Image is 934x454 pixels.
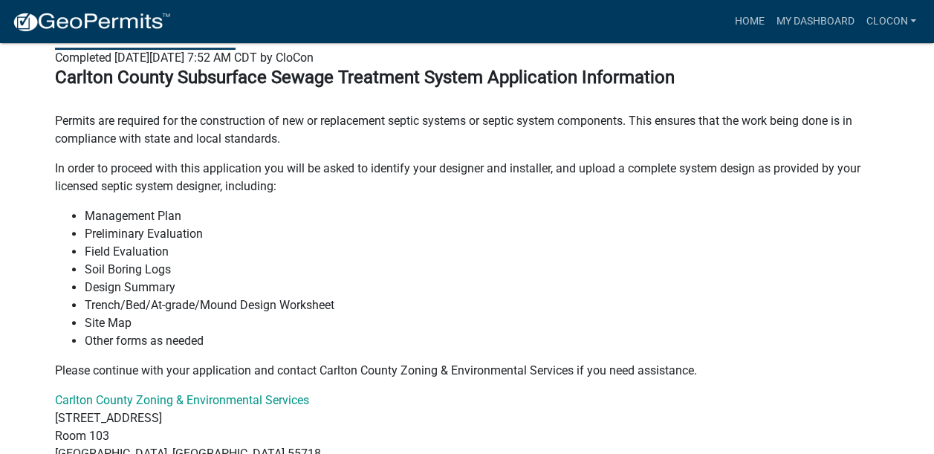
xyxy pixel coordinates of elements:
[85,296,880,314] li: Trench/Bed/At-grade/Mound Design Worksheet
[55,67,675,88] strong: Carlton County Subsurface Sewage Treatment System Application Information
[860,7,922,36] a: CloCon
[85,314,880,332] li: Site Map
[85,207,880,225] li: Management Plan
[85,225,880,243] li: Preliminary Evaluation
[770,7,860,36] a: My Dashboard
[85,261,880,279] li: Soil Boring Logs
[55,51,314,65] span: Completed [DATE][DATE] 7:52 AM CDT by CloCon
[55,393,309,407] a: Carlton County Zoning & Environmental Services
[85,332,880,350] li: Other forms as needed
[55,160,880,195] p: In order to proceed with this application you will be asked to identify your designer and install...
[85,243,880,261] li: Field Evaluation
[55,94,880,148] p: Permits are required for the construction of new or replacement septic systems or septic system c...
[85,279,880,296] li: Design Summary
[728,7,770,36] a: Home
[55,362,880,380] p: Please continue with your application and contact Carlton County Zoning & Environmental Services ...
